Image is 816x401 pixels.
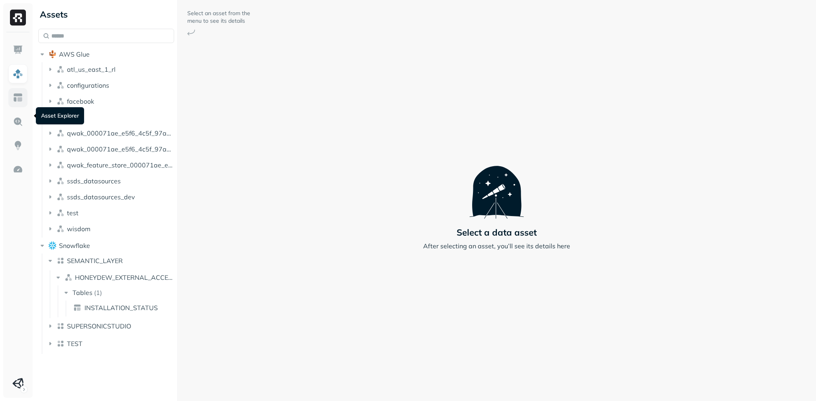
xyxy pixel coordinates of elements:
button: facebook [46,95,175,108]
button: qwak_000071ae_e5f6_4c5f_97ab_2b533d00d294_analytics_data [46,127,175,140]
p: Select a data asset [457,227,537,238]
button: HONEYDEW_EXTERNAL_ACCESS [54,271,175,284]
img: Assets [13,69,23,79]
p: ( 1 ) [94,289,102,297]
span: HONEYDEW_EXTERNAL_ACCESS [75,273,175,281]
button: atl_us_east_1_rl [46,63,175,76]
span: INSTALLATION_STATUS [84,304,158,312]
img: Arrow [187,29,195,35]
img: Unity [12,378,24,389]
button: AWS Glue [38,48,174,61]
button: Tables(1) [62,286,175,299]
img: lake [57,322,65,330]
span: AWS Glue [59,50,90,58]
span: qwak_000071ae_e5f6_4c5f_97ab_2b533d00d294_analytics_data_view [67,145,175,153]
img: namespace [57,97,65,105]
span: facebook [67,97,94,105]
img: table [73,304,81,312]
img: namespace [57,161,65,169]
span: atl_us_east_1_rl [67,65,116,73]
button: ssds_datasources [46,175,175,187]
span: Tables [73,289,92,297]
img: lake [57,340,65,348]
img: namespace [57,209,65,217]
span: wisdom [67,225,90,233]
button: wisdom [46,222,175,235]
button: qwak_000071ae_e5f6_4c5f_97ab_2b533d00d294_analytics_data_view [46,143,175,155]
span: Snowflake [59,242,90,250]
div: Assets [38,8,174,21]
img: Dashboard [13,45,23,55]
img: Optimization [13,164,23,175]
span: configurations [67,81,109,89]
span: TEST [67,340,82,348]
button: configurations [46,79,175,92]
div: Asset Explorer [36,107,84,124]
img: root [49,242,57,249]
span: SUPERSONICSTUDIO [67,322,131,330]
img: namespace [57,193,65,201]
img: lake [57,257,65,265]
img: namespace [57,81,65,89]
img: namespace [65,273,73,281]
a: INSTALLATION_STATUS [70,301,176,314]
img: namespace [57,145,65,153]
img: Query Explorer [13,116,23,127]
button: TEST [46,337,175,350]
img: Telescope [469,150,524,219]
button: SUPERSONICSTUDIO [46,320,175,332]
span: qwak_000071ae_e5f6_4c5f_97ab_2b533d00d294_analytics_data [67,129,175,137]
img: namespace [57,129,65,137]
img: namespace [57,177,65,185]
span: test [67,209,78,217]
button: SEMANTIC_LAYER [46,254,175,267]
button: test [46,206,175,219]
button: ml [46,111,175,124]
img: namespace [57,65,65,73]
button: Snowflake [38,239,174,252]
span: SEMANTIC_LAYER [67,257,123,265]
p: After selecting an asset, you’ll see its details here [423,241,570,251]
img: namespace [57,225,65,233]
img: root [49,50,57,58]
button: ssds_datasources_dev [46,191,175,203]
span: ssds_datasources [67,177,121,185]
img: Asset Explorer [13,92,23,103]
span: qwak_feature_store_000071ae_e5f6_4c5f_97ab_2b533d00d294 [67,161,175,169]
button: qwak_feature_store_000071ae_e5f6_4c5f_97ab_2b533d00d294 [46,159,175,171]
img: Ryft [10,10,26,26]
img: Insights [13,140,23,151]
span: ssds_datasources_dev [67,193,135,201]
p: Select an asset from the menu to see its details [187,10,251,25]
